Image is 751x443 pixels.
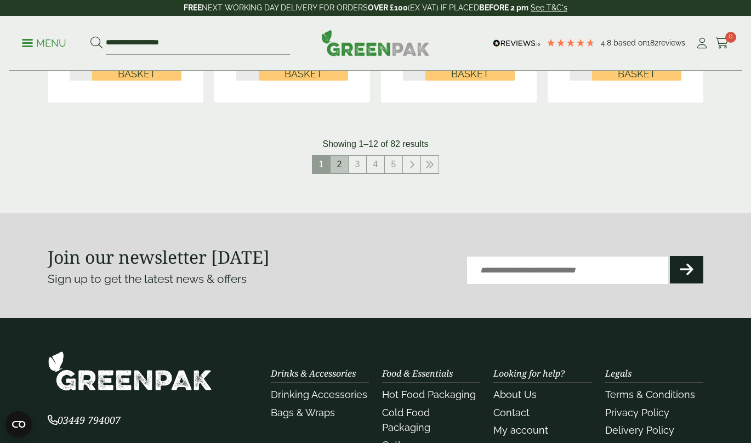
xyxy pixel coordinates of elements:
[312,156,330,173] span: 1
[479,3,528,12] strong: BEFORE 2 pm
[605,389,695,400] a: Terms & Conditions
[321,30,430,56] img: GreenPak Supplies
[322,138,428,151] p: Showing 1–12 of 82 results
[349,156,366,173] a: 3
[48,245,270,269] strong: Join our newsletter [DATE]
[546,38,595,48] div: 4.79 Stars
[531,3,567,12] a: See T&C's
[605,407,669,418] a: Privacy Policy
[331,156,348,173] a: 2
[48,351,212,391] img: GreenPak Supplies
[493,389,537,400] a: About Us
[725,32,736,43] span: 0
[715,35,729,52] a: 0
[5,411,32,438] button: Open CMP widget
[647,38,658,47] span: 182
[271,407,335,418] a: Bags & Wraps
[385,156,402,173] a: 5
[695,38,709,49] i: My Account
[715,38,729,49] i: Cart
[184,3,202,12] strong: FREE
[271,389,367,400] a: Drinking Accessories
[22,37,66,48] a: Menu
[601,38,613,47] span: 4.8
[22,37,66,50] p: Menu
[48,413,121,427] span: 03449 794007
[367,156,384,173] a: 4
[493,424,548,436] a: My account
[613,38,647,47] span: Based on
[48,416,121,426] a: 03449 794007
[658,38,685,47] span: reviews
[48,270,343,288] p: Sign up to get the latest news & offers
[605,424,674,436] a: Delivery Policy
[382,389,476,400] a: Hot Food Packaging
[493,407,530,418] a: Contact
[382,407,430,433] a: Cold Food Packaging
[368,3,408,12] strong: OVER £100
[493,39,541,47] img: REVIEWS.io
